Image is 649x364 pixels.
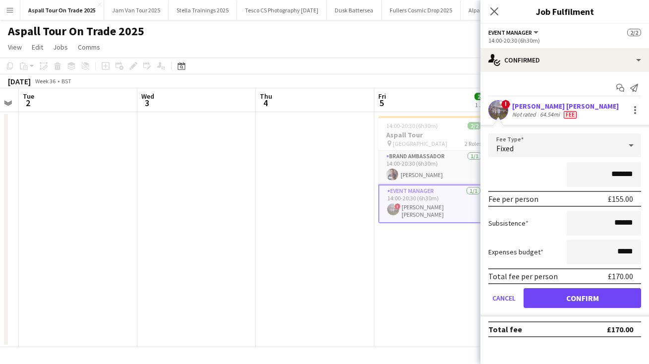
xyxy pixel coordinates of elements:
[382,0,461,20] button: Fullers Cosmic Drop 2025
[480,5,649,18] h3: Job Fulfilment
[258,97,272,109] span: 4
[378,184,489,223] app-card-role: Event Manager1/114:00-20:30 (6h30m)![PERSON_NAME] [PERSON_NAME]
[78,43,100,52] span: Comms
[61,77,71,85] div: BST
[33,77,58,85] span: Week 36
[377,97,386,109] span: 5
[141,92,154,101] span: Wed
[378,151,489,184] app-card-role: Brand Ambassador1/114:00-20:30 (6h30m)[PERSON_NAME]
[627,29,641,36] span: 2/2
[327,0,382,20] button: Dusk Battersea
[32,43,43,52] span: Edit
[608,271,633,281] div: £170.00
[104,0,169,20] button: Jam Van Tour 2025
[468,122,481,129] span: 2/2
[8,76,31,86] div: [DATE]
[488,324,522,334] div: Total fee
[475,101,488,109] div: 1 Job
[237,0,327,20] button: Tesco CS Photography [DATE]
[393,140,447,147] span: [GEOGRAPHIC_DATA]
[395,203,401,209] span: !
[169,0,237,20] button: Stella Trainings 2025
[74,41,104,54] a: Comms
[608,194,633,204] div: £155.00
[378,130,489,139] h3: Aspall Tour
[562,111,579,119] div: Crew has different fees then in role
[488,29,532,36] span: Event Manager
[386,122,438,129] span: 14:00-20:30 (6h30m)
[512,111,538,119] div: Not rated
[488,194,538,204] div: Fee per person
[564,111,577,119] span: Fee
[488,247,543,256] label: Expenses budget
[8,24,144,39] h1: Aspall Tour On Trade 2025
[488,271,558,281] div: Total fee per person
[538,111,562,119] div: 64.54mi
[465,140,481,147] span: 2 Roles
[488,37,641,44] div: 14:00-20:30 (6h30m)
[8,43,22,52] span: View
[607,324,633,334] div: £170.00
[461,0,586,20] button: Alpacalypse x Kargo - [GEOGRAPHIC_DATA]
[378,92,386,101] span: Fri
[378,116,489,223] app-job-card: 14:00-20:30 (6h30m)2/2Aspall Tour [GEOGRAPHIC_DATA]2 RolesBrand Ambassador1/114:00-20:30 (6h30m)[...
[140,97,154,109] span: 3
[512,102,619,111] div: [PERSON_NAME] [PERSON_NAME]
[20,0,104,20] button: Aspall Tour On Trade 2025
[488,219,529,228] label: Subsistence
[21,97,34,109] span: 2
[53,43,68,52] span: Jobs
[501,100,510,109] span: !
[23,92,34,101] span: Tue
[28,41,47,54] a: Edit
[4,41,26,54] a: View
[260,92,272,101] span: Thu
[488,288,520,308] button: Cancel
[524,288,641,308] button: Confirm
[474,93,488,100] span: 2/2
[488,29,540,36] button: Event Manager
[480,48,649,72] div: Confirmed
[496,143,514,153] span: Fixed
[49,41,72,54] a: Jobs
